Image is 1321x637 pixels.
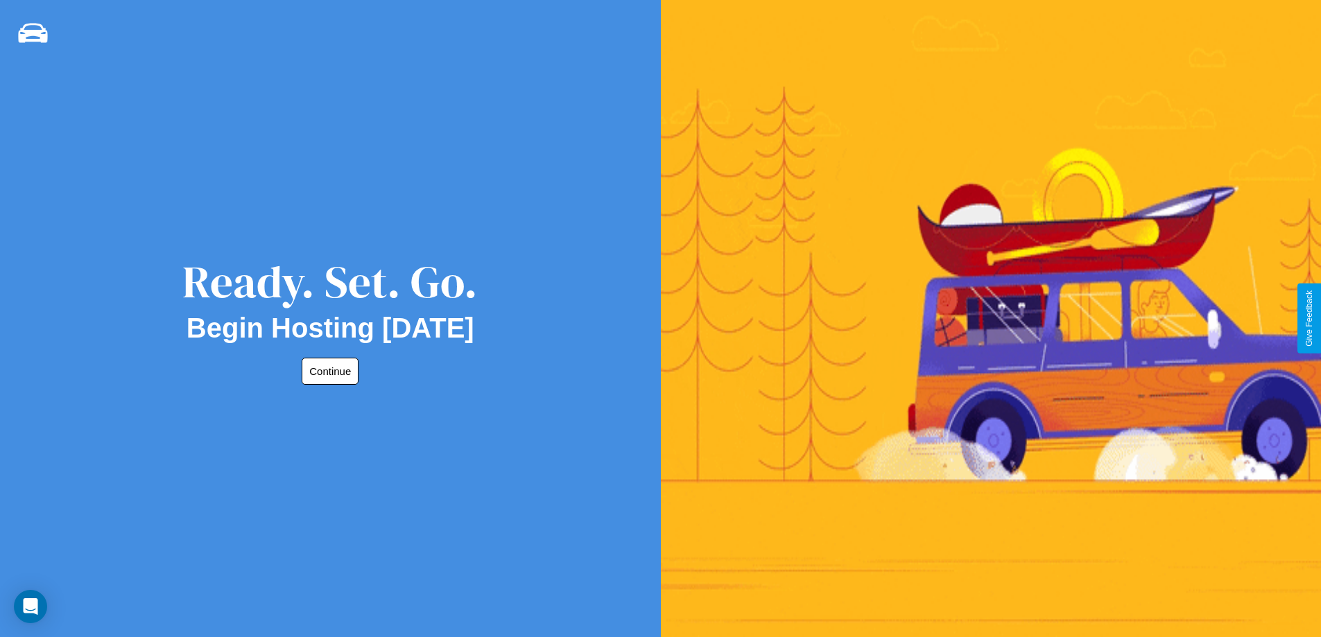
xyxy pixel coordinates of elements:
div: Open Intercom Messenger [14,590,47,623]
div: Ready. Set. Go. [182,251,478,313]
button: Continue [302,358,359,385]
div: Give Feedback [1304,290,1314,347]
h2: Begin Hosting [DATE] [187,313,474,344]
